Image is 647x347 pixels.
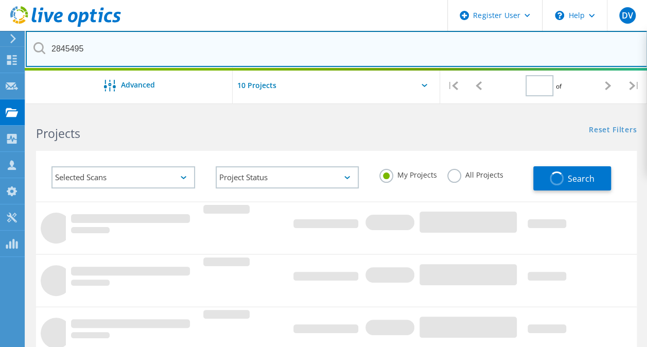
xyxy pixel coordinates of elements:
label: My Projects [379,169,437,179]
div: Selected Scans [51,166,195,188]
div: Project Status [216,166,359,188]
button: Search [533,166,611,190]
span: DV [621,11,633,20]
div: | [440,67,466,104]
a: Live Optics Dashboard [10,22,121,29]
span: Search [568,173,594,184]
a: Reset Filters [589,126,637,135]
span: Advanced [121,81,155,89]
b: Projects [36,125,80,142]
svg: \n [555,11,564,20]
label: All Projects [447,169,503,179]
span: of [556,82,562,91]
div: | [621,67,647,104]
